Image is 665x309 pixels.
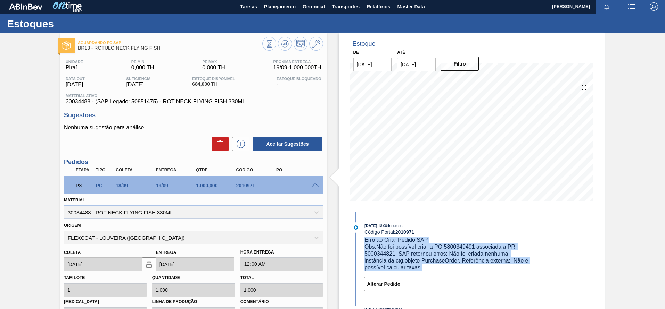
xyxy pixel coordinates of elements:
[64,297,147,307] label: [MEDICAL_DATA]
[249,136,323,152] div: Aceitar Sugestões
[240,297,323,307] label: Comentário
[294,37,307,51] button: Programar Estoque
[441,57,479,71] button: Filtro
[64,112,323,119] h3: Sugestões
[78,41,262,45] span: Aguardando PC SAP
[66,98,321,105] span: 30034488 - (SAP Legado: 50851475) - ROT NECK FLYING FISH 330ML
[62,41,71,50] img: Ícone
[235,168,279,172] div: Código
[7,20,130,28] h1: Estoques
[131,60,154,64] span: PE MIN
[131,65,154,71] span: 0,000 TH
[64,158,323,166] h3: Pedidos
[66,65,83,71] span: Piraí
[332,2,360,11] span: Transportes
[627,2,636,11] img: userActions
[114,168,159,172] div: Coleta
[94,183,115,188] div: Pedido de Compra
[154,183,199,188] div: 19/09/2025
[240,2,257,11] span: Tarefas
[262,37,276,51] button: Visão Geral dos Estoques
[377,224,387,228] span: - 18:00
[303,2,325,11] span: Gerencial
[364,244,530,271] span: Obs: Não foi possível criar a PO 5800349491 associada a PR 5000344821. SAP retornou erros: Não fo...
[64,198,85,203] label: Material
[353,58,392,71] input: dd/mm/yyyy
[364,237,428,243] span: Erro ao Criar Pedido SAP
[353,50,359,55] label: De
[152,297,235,307] label: Linha de Produção
[273,65,321,71] span: 19/09 - 1.000,000 TH
[278,37,292,51] button: Atualizar Gráfico
[9,3,42,10] img: TNhmsLtSVTkK8tSr43FrP2fwEKptu5GPRR3wAAAABJRU5ErkJggg==
[76,183,93,188] p: PS
[387,224,403,228] span: : Insumos
[353,40,376,48] div: Estoque
[154,168,199,172] div: Entrega
[145,260,153,268] img: locked
[253,137,322,151] button: Aceitar Sugestões
[596,2,618,11] button: Notificações
[194,183,239,188] div: 1.000,000
[395,229,414,235] strong: 2010971
[229,137,249,151] div: Nova sugestão
[364,229,529,235] div: Código Portal:
[142,257,156,271] button: locked
[264,2,296,11] span: Planejamento
[74,168,95,172] div: Etapa
[66,60,83,64] span: Unidade
[66,77,85,81] span: Data out
[240,247,323,257] label: Hora Entrega
[397,2,425,11] span: Master Data
[156,257,234,271] input: dd/mm/yyyy
[64,275,85,280] label: Tam lote
[192,77,235,81] span: Estoque Disponível
[126,81,150,88] span: [DATE]
[156,250,176,255] label: Entrega
[66,81,85,88] span: [DATE]
[367,2,390,11] span: Relatórios
[397,58,436,71] input: dd/mm/yyyy
[64,223,81,228] label: Origem
[202,65,225,71] span: 0,000 TH
[64,125,323,131] p: Nenhuma sugestão para análise
[397,50,405,55] label: Até
[152,275,180,280] label: Quantidade
[240,275,254,280] label: Total
[94,168,115,172] div: Tipo
[192,81,235,87] span: 684,000 TH
[66,94,321,98] span: Material ativo
[78,45,262,51] span: BR13 - ROTULO NECK FLYING FISH
[650,2,658,11] img: Logout
[354,225,358,230] img: atual
[64,257,142,271] input: dd/mm/yyyy
[208,137,229,151] div: Excluir Sugestões
[202,60,225,64] span: PE MAX
[275,77,323,88] div: -
[126,77,150,81] span: Suficiência
[364,224,377,228] span: [DATE]
[74,178,95,193] div: Aguardando PC SAP
[277,77,321,81] span: Estoque Bloqueado
[309,37,323,51] button: Ir ao Master Data / Geral
[235,183,279,188] div: 2010971
[274,168,319,172] div: PO
[273,60,321,64] span: Próxima Entrega
[114,183,159,188] div: 18/09/2025
[194,168,239,172] div: Qtde
[364,277,404,291] button: Alterar Pedido
[64,250,81,255] label: Coleta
